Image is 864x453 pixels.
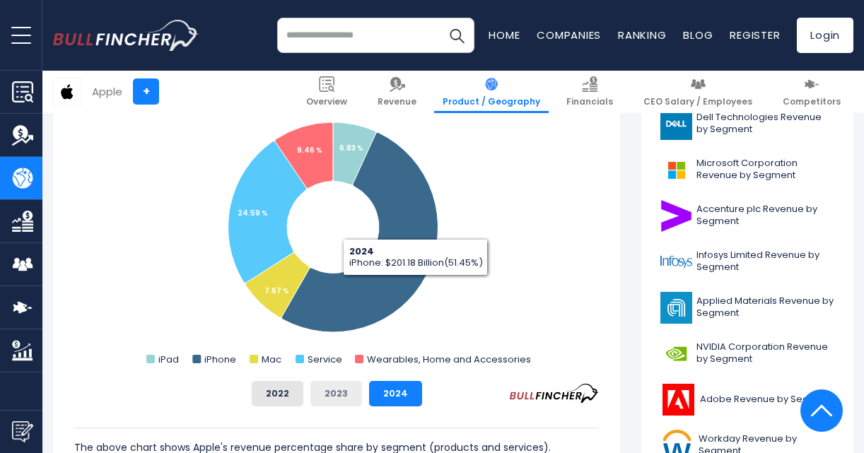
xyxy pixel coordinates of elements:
tspan: 51.45 % [395,263,423,273]
button: 2024 [369,381,422,406]
img: NVDA logo [660,338,692,370]
tspan: 24.59 % [238,208,268,218]
span: Microsoft Corporation Revenue by Segment [696,158,834,182]
a: Adobe Revenue by Segment [652,380,843,419]
text: Mac [262,353,281,366]
span: Competitors [783,96,841,107]
a: Ranking [618,28,666,42]
button: 2023 [310,381,362,406]
img: AMAT logo [660,292,692,324]
a: Home [489,28,520,42]
a: Register [730,28,780,42]
img: ADBE logo [660,384,696,416]
span: Adobe Revenue by Segment [700,394,833,406]
span: Infosys Limited Revenue by Segment [696,249,834,273]
span: NVIDIA Corporation Revenue by Segment [696,341,834,365]
text: Wearables, Home and Accessories [367,353,531,366]
text: iPhone [204,353,236,366]
span: Dell Technologies Revenue by Segment [696,112,834,136]
a: NVIDIA Corporation Revenue by Segment [652,334,843,373]
a: Applied Materials Revenue by Segment [652,288,843,327]
a: Product / Geography [434,71,549,113]
a: Accenture plc Revenue by Segment [652,196,843,235]
a: Overview [298,71,356,113]
span: Overview [306,96,347,107]
img: INFY logo [660,246,692,278]
a: Dell Technologies Revenue by Segment [652,105,843,143]
img: bullfincher logo [53,20,199,51]
text: Service [308,353,342,366]
img: ACN logo [660,200,692,232]
a: Microsoft Corporation Revenue by Segment [652,151,843,189]
img: DELL logo [660,108,692,140]
text: iPad [158,353,179,366]
a: Companies [537,28,601,42]
a: CEO Salary / Employees [635,71,761,113]
button: Search [439,18,474,53]
span: Applied Materials Revenue by Segment [696,295,834,319]
a: Go to homepage [53,20,199,51]
a: Revenue [369,71,425,113]
span: Accenture plc Revenue by Segment [696,204,834,228]
a: Login [797,18,853,53]
span: Revenue [378,96,416,107]
span: Financials [566,96,613,107]
img: MSFT logo [660,154,692,186]
a: Infosys Limited Revenue by Segment [652,242,843,281]
a: Competitors [774,71,849,113]
span: CEO Salary / Employees [643,96,752,107]
svg: Apple's Revenue Share by Segment [74,87,599,370]
tspan: 9.46 % [297,145,322,155]
button: 2022 [252,381,303,406]
a: + [133,78,159,105]
img: AAPL logo [54,78,81,105]
a: Blog [683,28,713,42]
div: Apple [92,83,122,100]
tspan: 7.67 % [264,286,289,296]
a: Financials [558,71,621,113]
span: Product / Geography [443,96,540,107]
tspan: 6.83 % [339,143,363,153]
